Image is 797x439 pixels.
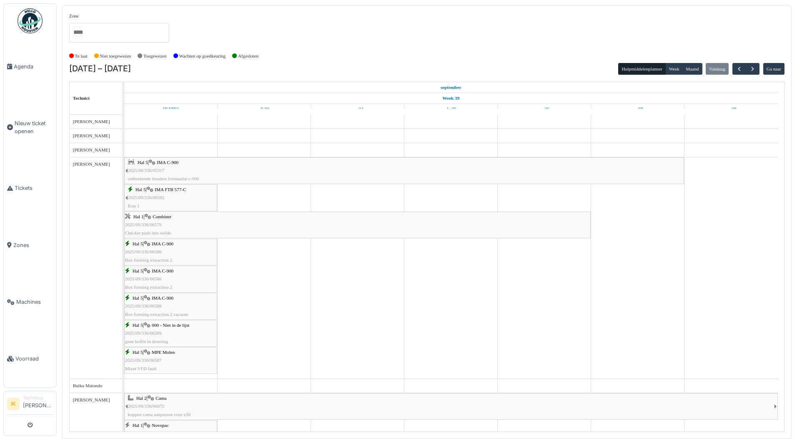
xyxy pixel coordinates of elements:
div: | [125,294,216,318]
span: Voorraad [15,355,53,363]
span: Cama [155,396,166,401]
span: Zones [13,241,53,249]
a: 26 september 2025 [537,104,551,114]
a: 25 september 2025 [444,104,459,114]
div: | [125,321,216,346]
a: 23 september 2025 [257,104,271,114]
span: 2025/09/336/06588 [125,303,162,308]
a: 24 september 2025 [350,104,366,114]
span: ontbrekende houders formaatlat c-900 [128,176,199,181]
span: [PERSON_NAME] [73,161,110,167]
a: Zones [4,217,56,273]
span: Box forming extraction 2 [125,257,172,262]
span: MPE Molen [152,350,175,355]
span: Buiku Matondo [73,383,103,388]
div: | [125,213,590,237]
button: Maand [682,63,702,75]
span: Kop 1 [128,203,140,208]
span: 000 - Niet in de lijst [152,323,189,328]
button: Vorige [732,63,746,75]
span: Hal 1 [133,214,144,219]
label: Afgesloten [238,53,258,60]
a: Nieuw ticket openen [4,95,56,160]
label: Te laat [75,53,88,60]
span: Hal 5 [133,323,143,328]
li: IK [7,398,20,410]
span: koppen cama aanpassen voor x50 [128,412,190,417]
span: [PERSON_NAME] [73,147,110,152]
a: Tickets [4,160,56,217]
span: [PERSON_NAME] [73,119,110,124]
button: Hulpmiddelenplanner [618,63,666,75]
a: IK Technicus[PERSON_NAME] [7,395,53,415]
span: 2025/08/336/05317 [128,168,165,173]
h2: [DATE] – [DATE] [69,64,131,74]
span: 2025/09/336/06579 [125,222,162,227]
button: Ga naar [763,63,785,75]
span: 2025/09/336/06587 [125,358,162,363]
span: 2025/09/336/06072 [128,404,165,409]
a: 22 september 2025 [439,82,464,93]
span: Nieuw ticket openen [15,119,53,135]
span: IMA C-900 [152,295,173,300]
span: IMA C-900 [152,268,173,273]
span: [PERSON_NAME] [73,397,110,402]
span: Mixer VFD fault [125,366,157,371]
label: Toegewezen [143,53,167,60]
span: [PERSON_NAME] [73,133,110,138]
a: Week 39 [440,93,461,103]
div: Technicus [23,395,53,401]
span: IMA C-900 [152,241,173,246]
a: Agenda [4,38,56,95]
a: 27 september 2025 [631,104,645,114]
span: Hal 5 [138,160,148,165]
label: Niet toegewezen [100,53,131,60]
span: 2025/09/336/06586 [125,249,162,254]
button: Week [665,63,683,75]
span: IMA C-900 [157,160,178,165]
label: Zone [69,13,79,20]
a: Voorraad [4,331,56,387]
img: Badge_color-CXgf-gQk.svg [18,8,43,33]
span: Machines [16,298,53,306]
span: IMA FTB 577-C [155,187,186,192]
span: geen koffie in dosering [125,339,168,344]
span: Combiner [153,214,171,219]
span: Agenda [14,63,53,71]
a: Machines [4,274,56,331]
span: Novopac [152,423,168,428]
span: Hal 5 [133,268,143,273]
span: Checker pods into welds [125,230,171,235]
div: | [125,348,216,373]
span: Box forming extraction 2 vacuum [125,312,188,317]
div: | [125,267,216,291]
div: | [128,159,683,183]
button: Vandaag [706,63,729,75]
span: Tickets [15,184,53,192]
div: | [128,394,774,419]
label: Wachten op goedkeuring [179,53,226,60]
button: Volgende [746,63,759,75]
span: 2025/09/336/06582 [128,195,165,200]
span: 2025/09/336/06589 [125,331,162,336]
a: 28 september 2025 [724,104,739,114]
span: Hal 5 [135,187,146,192]
span: Box forming extraction 2 [125,285,172,290]
span: Hal 2 [136,396,147,401]
div: | [125,240,216,264]
input: Alles [73,26,83,38]
div: | [128,186,216,210]
span: 2025/09/336/06584 [125,431,162,436]
span: Hal 5 [133,350,143,355]
span: Hal 5 [133,295,143,300]
a: 22 september 2025 [161,104,181,114]
span: 2025/09/336/06586 [125,276,162,281]
span: Hal 1 [133,423,143,428]
li: [PERSON_NAME] [23,395,53,413]
span: Technici [73,96,90,101]
span: Hal 5 [133,241,143,246]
